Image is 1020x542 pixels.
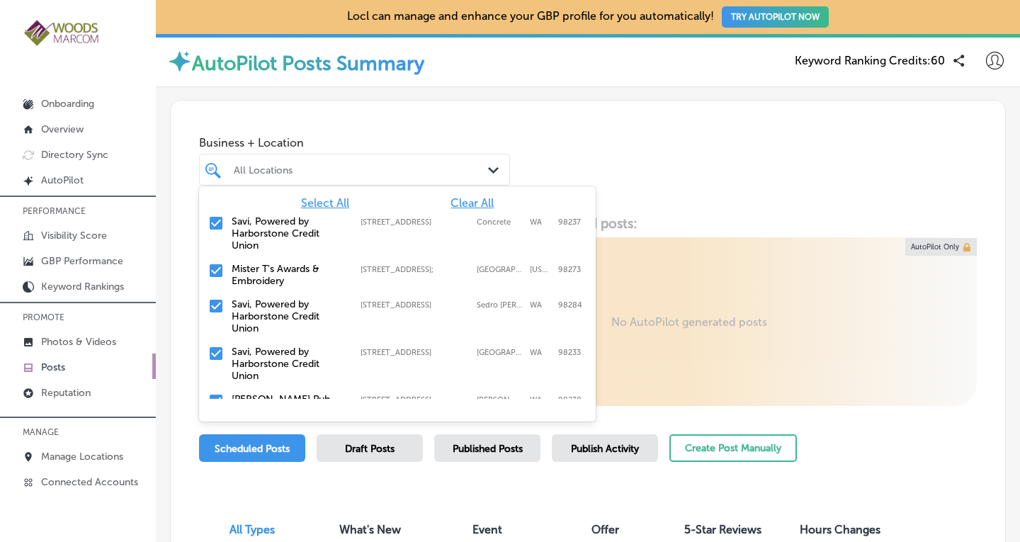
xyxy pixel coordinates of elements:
label: 98238 [558,395,582,405]
label: 2615 Old Hwy 99 South Road; [361,265,470,274]
p: Directory Sync [41,149,108,161]
span: Published Posts [453,443,523,455]
label: Conway's Pub Eatery [232,393,346,417]
label: Mister T's Awards & Embroidery [232,263,346,287]
label: 98233 [558,348,581,357]
span: Offer [591,523,619,536]
p: Reputation [41,387,91,399]
span: 5-Star Reviews [684,523,761,536]
span: Business + Location [199,136,510,149]
span: Event [472,523,502,536]
p: GBP Performance [41,255,123,267]
label: WA [530,218,551,227]
label: Washington [530,265,551,274]
label: WA [530,348,551,357]
label: Sedro Woolley [477,300,523,310]
label: WA [530,395,551,405]
span: Scheduled Posts [215,443,290,455]
p: Visibility Score [41,230,107,242]
button: Create Post Manually [669,434,797,462]
p: Photos & Videos [41,336,116,348]
label: Savi, Powered by Harborstone Credit Union [232,346,346,382]
p: Connected Accounts [41,476,138,488]
p: Overview [41,123,84,135]
label: AutoPilot Posts Summary [192,52,424,75]
label: 45872 Main Street [361,218,470,227]
p: Onboarding [41,98,94,110]
label: Savi, Powered by Harborstone Credit Union [232,298,346,334]
p: AutoPilot [41,174,84,186]
span: Keyword Ranking Credits: 60 [795,54,945,67]
p: Manage Locations [41,451,123,463]
img: 4a29b66a-e5ec-43cd-850c-b989ed1601aaLogo_Horizontal_BerryOlive_1000.jpg [23,18,101,47]
label: 18611 Main Street [361,395,470,405]
label: Mount Vernon [477,265,523,274]
p: Keyword Rankings [41,281,124,293]
span: Draft Posts [345,443,395,455]
div: All Locations [234,164,489,176]
label: 98284 [558,300,582,310]
label: WA [530,300,551,310]
span: Hours Changes [800,523,880,536]
label: 1020 S. Burlington Blvd [361,348,470,357]
span: What's New [339,523,401,536]
span: All Types [229,523,275,536]
label: 203 Ball Street [361,300,470,310]
label: Concrete [477,218,523,227]
button: TRY AUTOPILOT NOW [722,6,829,28]
label: Conway [477,395,523,405]
label: Burlington [477,348,523,357]
p: Posts [41,361,65,373]
label: Savi, Powered by Harborstone Credit Union [232,215,346,252]
label: 98237 [558,218,581,227]
span: Publish Activity [571,443,639,455]
img: autopilot-icon [167,49,192,74]
span: Clear All [450,196,494,210]
span: Select All [301,196,349,210]
label: 98273 [558,265,581,274]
